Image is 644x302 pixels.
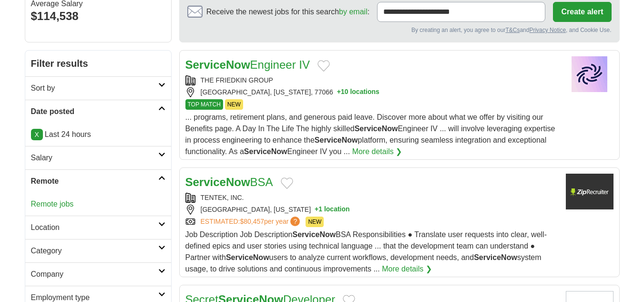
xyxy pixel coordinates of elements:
[566,56,613,92] img: Company logo
[355,125,398,133] strong: ServiceNow
[281,177,293,189] button: Add to favorite jobs
[306,217,324,227] span: NEW
[226,253,269,261] strong: ServiceNow
[315,205,318,215] span: +
[31,152,158,164] h2: Salary
[25,239,171,262] a: Category
[31,106,158,117] h2: Date posted
[25,216,171,239] a: Location
[337,87,341,97] span: +
[339,8,368,16] a: by email
[25,76,171,100] a: Sort by
[553,2,611,22] button: Create alert
[25,146,171,169] a: Salary
[244,147,287,156] strong: ServiceNow
[31,129,165,140] p: Last 24 hours
[566,174,613,209] img: Company logo
[317,60,330,72] button: Add to favorite jobs
[25,51,171,76] h2: Filter results
[206,6,369,18] span: Receive the newest jobs for this search :
[293,230,336,239] strong: ServiceNow
[474,253,517,261] strong: ServiceNow
[31,176,158,187] h2: Remote
[185,75,558,85] div: THE FRIEDKIN GROUP
[31,269,158,280] h2: Company
[240,218,264,225] span: $80,457
[25,169,171,193] a: Remote
[25,100,171,123] a: Date posted
[187,26,612,34] div: By creating an alert, you agree to our and , and Cookie Use.
[31,222,158,233] h2: Location
[185,58,310,71] a: ServiceNowEngineer IV
[31,245,158,257] h2: Category
[290,217,300,226] span: ?
[31,129,43,140] a: X
[185,205,558,215] div: [GEOGRAPHIC_DATA], [US_STATE]
[185,176,273,188] a: ServiceNowBSA
[529,27,566,33] a: Privacy Notice
[31,200,74,208] a: Remote jobs
[31,83,158,94] h2: Sort by
[315,136,358,144] strong: ServiceNow
[185,99,223,110] span: TOP MATCH
[505,27,520,33] a: T&Cs
[185,176,250,188] strong: ServiceNow
[185,193,558,203] div: TENTEK, INC.
[185,230,547,273] span: Job Description Job Description BSA Responsibilities ● Translate user requests into clear, well-d...
[31,8,165,25] div: $114,538
[225,99,243,110] span: NEW
[185,58,250,71] strong: ServiceNow
[185,113,555,156] span: ... programs, retirement plans, and generous paid leave. Discover more about what we offer by vis...
[185,87,558,97] div: [GEOGRAPHIC_DATA], [US_STATE], 77066
[315,205,350,215] button: +1 location
[382,263,432,275] a: More details ❯
[337,87,379,97] button: +10 locations
[25,262,171,286] a: Company
[352,146,402,157] a: More details ❯
[201,217,302,227] a: ESTIMATED:$80,457per year?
